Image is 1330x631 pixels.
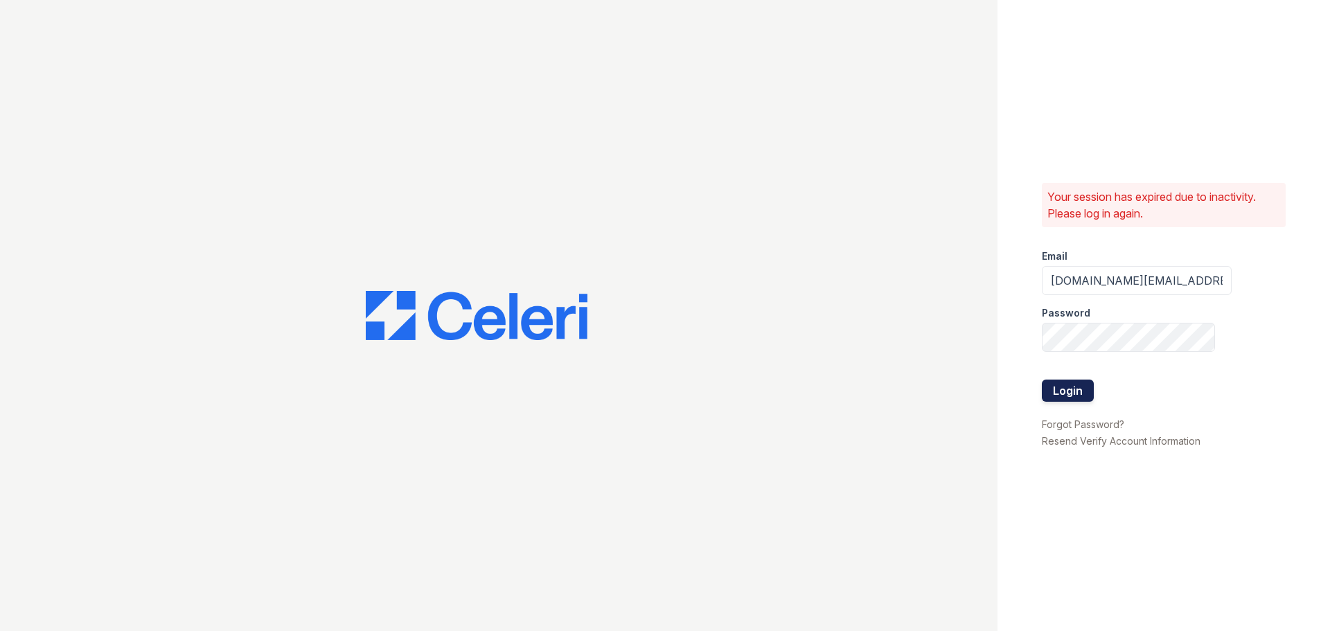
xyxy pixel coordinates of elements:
[1042,418,1124,430] a: Forgot Password?
[366,291,587,341] img: CE_Logo_Blue-a8612792a0a2168367f1c8372b55b34899dd931a85d93a1a3d3e32e68fde9ad4.png
[1042,306,1090,320] label: Password
[1042,249,1067,263] label: Email
[1042,435,1200,447] a: Resend Verify Account Information
[1042,380,1094,402] button: Login
[1047,188,1280,222] p: Your session has expired due to inactivity. Please log in again.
